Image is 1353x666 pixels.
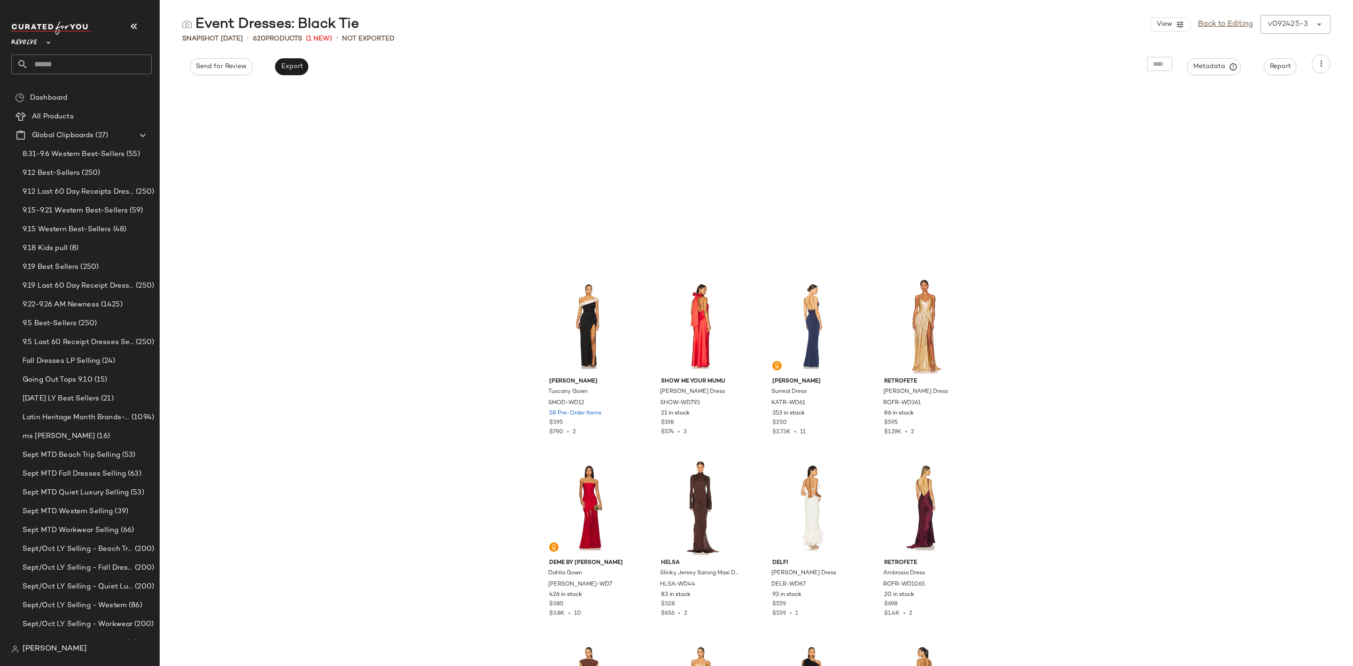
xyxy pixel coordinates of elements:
[124,149,140,160] span: (55)
[771,580,806,589] span: DELR-WD87
[1198,19,1253,30] a: Back to Editing
[549,409,601,418] span: 58 Pre-Order Items
[772,419,787,427] span: $250
[23,563,133,573] span: Sept/Oct LY Selling - Fall Dresses
[23,638,125,649] span: zz WIP [PERSON_NAME] Sets
[119,525,134,536] span: (66)
[765,460,859,555] img: DELR-WD87_V1.jpg
[684,429,687,435] span: 3
[125,638,137,649] span: (0)
[32,111,74,122] span: All Products
[884,559,964,567] span: retrofete
[182,34,243,44] span: Snapshot [DATE]
[23,262,78,273] span: 9.19 Best Sellers
[911,429,914,435] span: 2
[549,600,564,609] span: $380
[900,611,909,617] span: •
[563,429,573,435] span: •
[23,431,95,442] span: ms [PERSON_NAME]
[548,580,612,589] span: [PERSON_NAME]-WD7
[23,356,100,367] span: Fall Dresses LP Selling
[877,279,971,374] img: ROFR-WD361_V1.jpg
[23,619,132,630] span: Sept/Oct LY Selling - Workwear
[661,591,691,599] span: 83 in stock
[902,429,911,435] span: •
[111,224,127,235] span: (48)
[23,243,68,254] span: 9.18 Kids pull
[791,429,800,435] span: •
[883,580,925,589] span: ROFR-WD1065
[884,591,914,599] span: 20 in stock
[771,399,805,407] span: KATR-WD61
[661,377,740,386] span: Show Me Your Mumu
[134,337,154,348] span: (250)
[661,429,674,435] span: $574
[549,611,565,617] span: $3.8K
[661,559,740,567] span: Helsa
[32,130,93,141] span: Global Clipboards
[772,611,786,617] span: $559
[182,15,359,34] div: Event Dresses: Black Tie
[1187,58,1241,75] button: Metadata
[884,429,902,435] span: $1.19K
[674,429,684,435] span: •
[1264,58,1297,75] button: Report
[95,431,110,442] span: (16)
[661,419,674,427] span: $198
[280,63,303,71] span: Export
[130,412,154,423] span: (1094)
[1268,19,1308,30] div: v092425-3
[99,299,123,310] span: (1425)
[77,318,97,329] span: (250)
[306,34,332,44] span: (1 New)
[23,281,134,291] span: 9.19 Last 60 Day Receipt Dresses Selling
[772,377,852,386] span: [PERSON_NAME]
[275,58,308,75] button: Export
[883,388,948,396] span: [PERSON_NAME] Dress
[772,559,852,567] span: DELFI
[772,409,805,418] span: 353 in stock
[23,168,80,179] span: 9.12 Best-Sellers
[68,243,78,254] span: (8)
[113,506,128,517] span: (39)
[128,205,143,216] span: (59)
[23,318,77,329] span: 9.5 Best-Sellers
[253,35,265,42] span: 620
[93,130,108,141] span: (27)
[574,611,581,617] span: 10
[675,611,684,617] span: •
[909,611,912,617] span: 2
[78,262,99,273] span: (250)
[253,34,302,44] div: Products
[660,399,700,407] span: SHOW-WD793
[134,281,154,291] span: (250)
[884,409,914,418] span: 86 in stock
[1193,63,1236,71] span: Metadata
[182,20,192,29] img: svg%3e
[884,611,900,617] span: $1.4K
[132,619,154,630] span: (200)
[661,611,675,617] span: $656
[129,487,144,498] span: (53)
[23,205,128,216] span: 9.15-9.21 Western Best-Sellers
[883,399,921,407] span: ROFR-WD361
[774,363,780,368] img: svg%3e
[884,600,897,609] span: $698
[336,33,338,44] span: •
[1269,63,1291,71] span: Report
[133,544,154,555] span: (200)
[190,58,252,75] button: Send for Review
[23,337,134,348] span: 9.5 Last 60 Receipt Dresses Selling
[548,399,584,407] span: SMOD-WD12
[548,388,588,396] span: Tuscany Gown
[771,388,807,396] span: Surreal Dress
[772,600,786,609] span: $559
[549,429,563,435] span: $790
[23,581,133,592] span: Sept/Oct LY Selling - Quiet Luxe
[884,419,898,427] span: $595
[1151,17,1190,31] button: View
[23,469,126,479] span: Sept MTD Fall Dresses Selling
[11,22,91,35] img: cfy_white_logo.C9jOOHJF.svg
[549,591,582,599] span: 426 in stock
[549,559,629,567] span: Deme by [PERSON_NAME]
